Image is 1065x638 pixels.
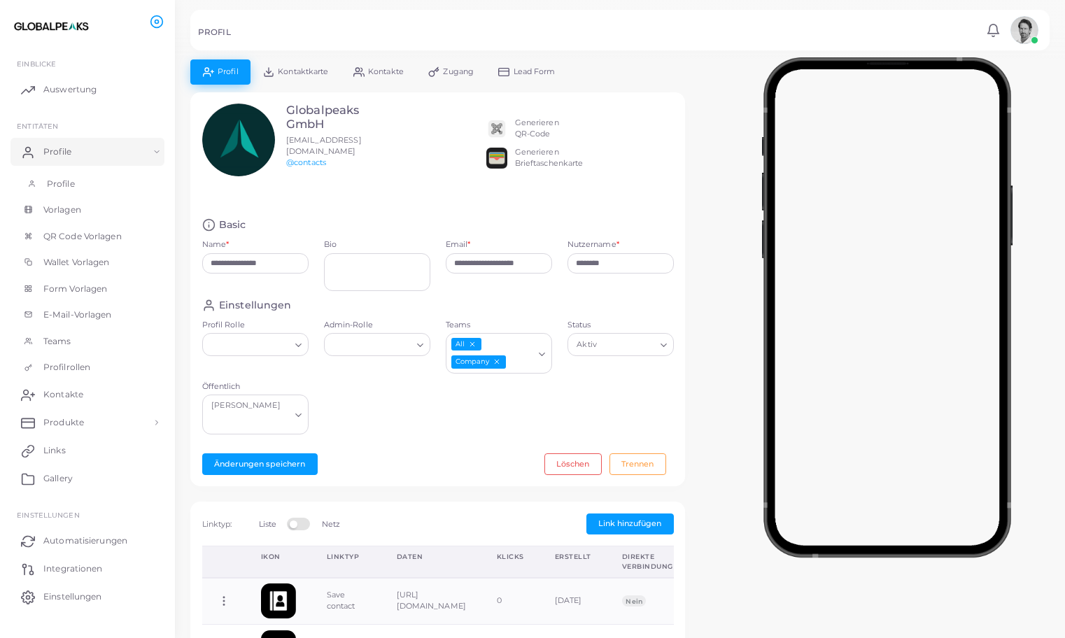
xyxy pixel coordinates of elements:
[17,59,56,68] span: EINBLICKE
[43,444,66,457] span: Links
[515,147,584,169] div: Generieren Brieftaschenkarte
[47,178,75,190] span: Profile
[622,552,673,571] div: Direkte Verbindung
[10,138,164,166] a: Profile
[446,320,552,331] label: Teams
[381,578,481,625] td: [URL][DOMAIN_NAME]
[324,239,430,250] label: Bio
[1006,16,1042,44] a: avatar
[43,562,102,575] span: Integrationen
[486,148,507,169] img: apple-wallet.png
[544,453,602,474] button: Löschen
[43,335,71,348] span: Teams
[555,552,591,562] div: Erstellt
[278,68,328,76] span: Kontaktkarte
[202,546,246,578] th: Action
[609,453,666,474] button: Trennen
[202,395,309,434] div: Search for option
[10,555,164,583] a: Integrationen
[202,333,309,355] div: Search for option
[10,437,164,465] a: Links
[202,519,232,529] span: Linktyp:
[10,302,164,328] a: E-Mail-Vorlagen
[1010,16,1038,44] img: avatar
[286,104,390,132] h3: Globalpeaks GmbH
[261,583,296,618] img: W2SnPLIEX30BTcOJ6JViPZle2ebl0gVQ-1748523407740.png
[43,204,81,216] span: Vorlagen
[43,283,107,295] span: Form Vorlagen
[43,416,84,429] span: Produkte
[17,511,79,519] span: Einstellungen
[467,339,477,349] button: Deselect All
[43,388,83,401] span: Kontakte
[368,68,404,76] span: Kontakte
[202,239,230,250] label: Name
[13,13,90,39] img: logo
[210,399,283,413] span: [PERSON_NAME]
[761,57,1013,558] img: phone-mock.b55596b7.png
[539,578,607,625] td: [DATE]
[17,122,58,130] span: ENTITÄTEN
[586,513,674,534] button: Link hinzufügen
[43,361,90,374] span: Profilrollen
[202,320,309,331] label: Profil Rolle
[10,409,164,437] a: Produkte
[10,76,164,104] a: Auswertung
[311,578,381,625] td: Save contact
[43,83,97,96] span: Auswertung
[451,355,507,369] span: Company
[218,68,239,76] span: Profil
[567,320,674,331] label: Status
[43,309,112,321] span: E-Mail-Vorlagen
[515,118,559,140] div: Generieren QR-Code
[324,320,430,331] label: Admin-Rolle
[202,453,318,474] button: Änderungen speichern
[451,338,481,350] span: All
[198,27,231,37] h5: PROFIL
[514,68,556,76] span: Lead Form
[10,583,164,611] a: Einstellungen
[575,338,599,353] span: Aktiv
[600,337,655,353] input: Search for option
[10,465,164,492] a: Gallery
[497,552,524,562] div: Klicks
[219,299,291,312] h4: Einstellungen
[481,578,539,625] td: 0
[10,354,164,381] a: Profilrollen
[259,519,277,530] label: Liste
[209,416,290,431] input: Search for option
[202,381,309,392] label: Öffentlich
[324,333,430,355] div: Search for option
[567,333,674,355] div: Search for option
[43,590,101,603] span: Einstellungen
[10,328,164,355] a: Teams
[446,239,471,250] label: Email
[43,146,71,158] span: Profile
[10,381,164,409] a: Kontakte
[219,218,246,232] h4: Basic
[10,197,164,223] a: Vorlagen
[209,337,290,353] input: Search for option
[507,355,532,370] input: Search for option
[10,276,164,302] a: Form Vorlagen
[43,230,122,243] span: QR Code Vorlagen
[567,239,619,250] label: Nutzername
[443,68,474,76] span: Zugang
[286,157,326,167] a: @contacts
[397,552,466,562] div: Daten
[330,337,411,353] input: Search for option
[43,472,73,485] span: Gallery
[43,256,110,269] span: Wallet Vorlagen
[43,534,127,547] span: Automatisierungen
[10,223,164,250] a: QR Code Vorlagen
[492,357,502,367] button: Deselect Company
[10,171,164,197] a: Profile
[598,518,661,528] span: Link hinzufügen
[327,552,366,562] div: Linktyp
[446,333,552,373] div: Search for option
[486,118,507,139] img: qr2.png
[261,552,296,562] div: Ikon
[10,249,164,276] a: Wallet Vorlagen
[286,135,362,156] span: [EMAIL_ADDRESS][DOMAIN_NAME]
